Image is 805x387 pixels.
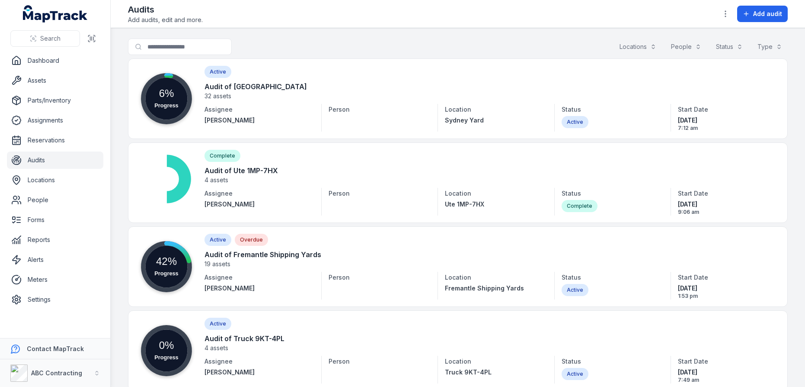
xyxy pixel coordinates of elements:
[7,251,103,268] a: Alerts
[204,116,314,125] a: [PERSON_NAME]
[7,132,103,149] a: Reservations
[710,39,748,55] button: Status
[10,30,80,47] button: Search
[7,211,103,229] a: Forms
[752,39,788,55] button: Type
[753,10,782,18] span: Add audit
[445,368,492,376] span: Truck 9KT-4PL
[562,200,597,212] div: Complete
[31,369,82,377] strong: ABC Contracting
[204,368,314,377] a: [PERSON_NAME]
[7,72,103,89] a: Assets
[678,116,773,125] span: [DATE]
[562,368,588,380] div: Active
[204,200,314,209] a: [PERSON_NAME]
[7,231,103,248] a: Reports
[7,112,103,129] a: Assignments
[7,92,103,109] a: Parts/Inventory
[445,200,484,208] span: Ute 1MP-7HX
[23,5,88,23] a: MapTrack
[7,271,103,288] a: Meters
[678,293,773,300] span: 1:53 pm
[445,368,540,377] a: Truck 9KT-4PL
[128,3,203,16] h2: Audits
[678,284,773,300] time: 18/09/2025, 1:53:02 pm
[678,200,773,209] span: [DATE]
[204,284,314,293] a: [PERSON_NAME]
[678,368,773,384] time: 18/09/2025, 7:49:23 am
[678,209,773,216] span: 9:06 am
[737,6,788,22] button: Add audit
[445,116,540,125] a: Sydney Yard
[562,284,588,296] div: Active
[678,377,773,384] span: 7:49 am
[7,191,103,209] a: People
[128,16,203,24] span: Add audits, edit and more.
[7,52,103,69] a: Dashboard
[7,291,103,308] a: Settings
[27,345,84,352] strong: Contact MapTrack
[562,116,588,128] div: Active
[445,116,484,124] span: Sydney Yard
[678,368,773,377] span: [DATE]
[445,284,540,293] a: Fremantle Shipping Yards
[445,284,524,292] span: Fremantle Shipping Yards
[7,152,103,169] a: Audits
[665,39,707,55] button: People
[678,116,773,132] time: 03/10/2025, 7:12:28 am
[678,200,773,216] time: 19/09/2025, 9:06:59 am
[7,171,103,189] a: Locations
[678,284,773,293] span: [DATE]
[678,125,773,132] span: 7:12 am
[40,34,61,43] span: Search
[445,200,540,209] a: Ute 1MP-7HX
